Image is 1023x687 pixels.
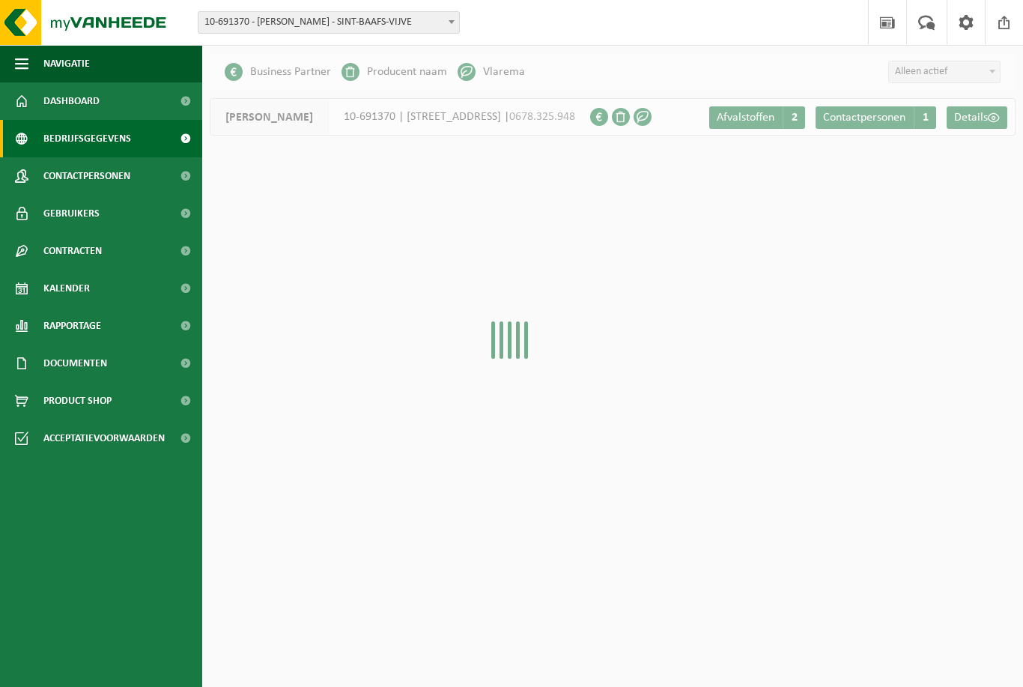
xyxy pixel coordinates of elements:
span: 0678.325.948 [509,111,575,123]
span: Navigatie [43,45,90,82]
span: Rapportage [43,307,101,345]
span: Contactpersonen [43,157,130,195]
span: Contracten [43,232,102,270]
span: 10-691370 - STEVEN DEMEULEMEESTER - SINT-BAAFS-VIJVE [198,11,460,34]
span: Documenten [43,345,107,382]
span: Alleen actief [889,61,1000,82]
a: Contactpersonen 1 [816,106,936,129]
span: [PERSON_NAME] [210,99,329,135]
span: Kalender [43,270,90,307]
a: Afvalstoffen 2 [709,106,805,129]
span: Product Shop [43,382,112,420]
span: Details [954,112,988,124]
span: 2 [783,106,805,129]
span: Bedrijfsgegevens [43,120,131,157]
div: 10-691370 | [STREET_ADDRESS] | [210,98,590,136]
span: Alleen actief [888,61,1001,83]
a: Details [947,106,1007,129]
li: Business Partner [225,61,331,83]
span: Afvalstoffen [717,112,774,124]
span: Gebruikers [43,195,100,232]
li: Vlarema [458,61,525,83]
span: Contactpersonen [823,112,905,124]
span: 10-691370 - STEVEN DEMEULEMEESTER - SINT-BAAFS-VIJVE [198,12,459,33]
span: Acceptatievoorwaarden [43,420,165,457]
li: Producent naam [341,61,447,83]
span: 1 [914,106,936,129]
span: Dashboard [43,82,100,120]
